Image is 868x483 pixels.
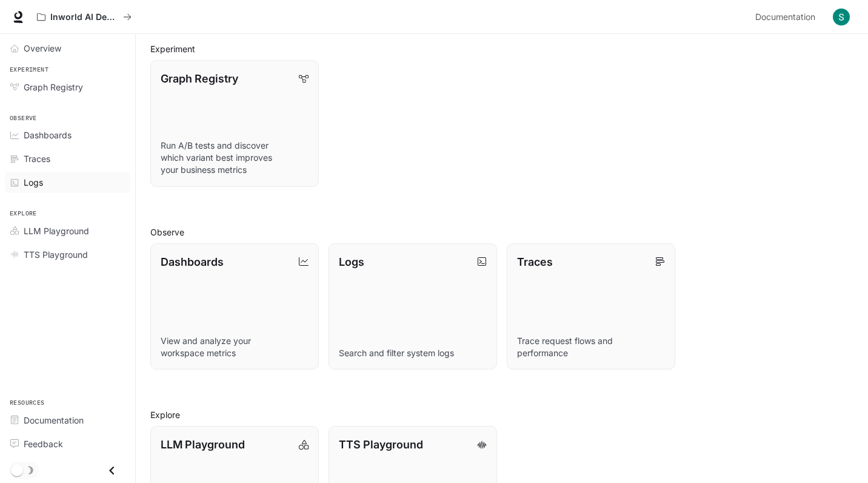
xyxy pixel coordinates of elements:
button: All workspaces [32,5,137,29]
a: LogsSearch and filter system logs [329,243,497,370]
h2: Observe [150,226,853,238]
a: Graph RegistryRun A/B tests and discover which variant best improves your business metrics [150,60,319,187]
span: TTS Playground [24,248,88,261]
button: Close drawer [98,458,125,483]
a: DashboardsView and analyze your workspace metrics [150,243,319,370]
span: Feedback [24,437,63,450]
a: Graph Registry [5,76,130,98]
a: TTS Playground [5,244,130,265]
h2: Explore [150,408,853,421]
button: User avatar [829,5,853,29]
a: Documentation [750,5,824,29]
a: Feedback [5,433,130,454]
p: Graph Registry [161,70,238,87]
a: LLM Playground [5,220,130,241]
a: Traces [5,148,130,169]
a: Overview [5,38,130,59]
span: Graph Registry [24,81,83,93]
span: Traces [24,152,50,165]
a: Dashboards [5,124,130,146]
p: TTS Playground [339,436,423,453]
p: Inworld AI Demos [50,12,118,22]
span: Overview [24,42,61,55]
span: Dashboards [24,129,72,141]
span: Logs [24,176,43,189]
p: LLM Playground [161,436,245,453]
span: Documentation [755,10,815,25]
p: Dashboards [161,254,224,270]
a: TracesTrace request flows and performance [507,243,675,370]
span: Documentation [24,414,84,427]
a: Logs [5,172,130,193]
span: LLM Playground [24,225,89,237]
p: Search and filter system logs [339,347,487,359]
a: Documentation [5,410,130,431]
p: Logs [339,254,364,270]
p: Trace request flows and performance [517,335,665,359]
img: User avatar [833,8,850,25]
p: Traces [517,254,553,270]
span: Dark mode toggle [11,463,23,476]
p: View and analyze your workspace metrics [161,335,309,359]
p: Run A/B tests and discover which variant best improves your business metrics [161,140,309,176]
h2: Experiment [150,42,853,55]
